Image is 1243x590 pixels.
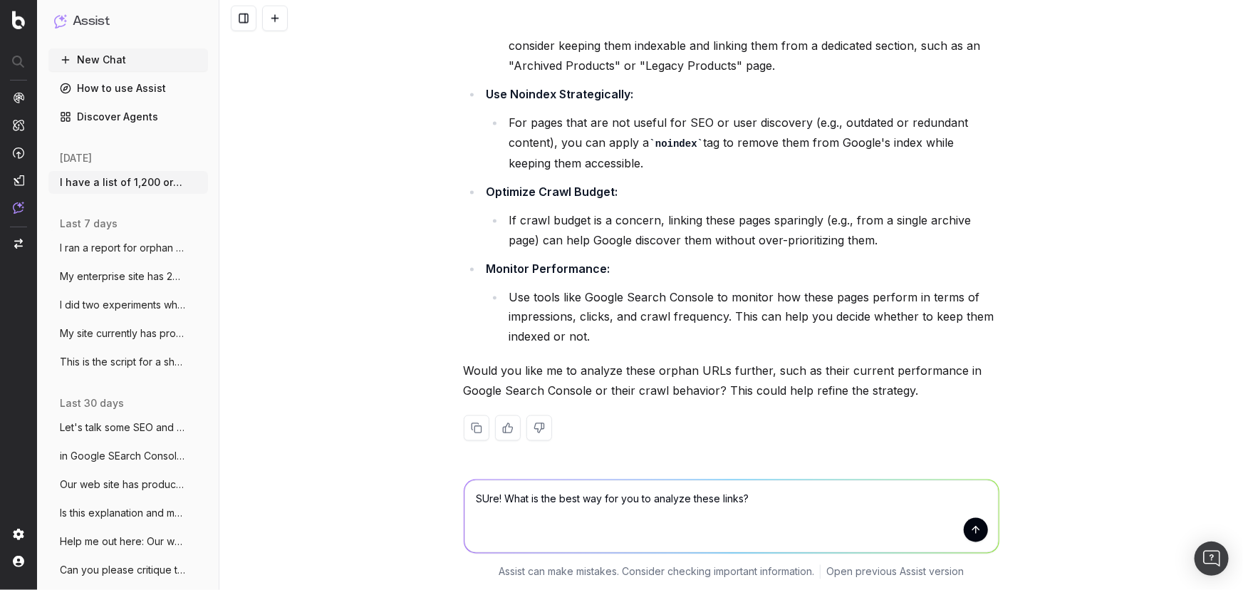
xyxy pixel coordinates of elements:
button: Let's talk some SEO and data analytics. [48,416,208,439]
button: I ran a report for orphan pages. It repo [48,237,208,259]
code: noindex [650,138,704,150]
img: Analytics [13,92,24,103]
h1: Assist [73,11,110,31]
strong: Monitor Performance: [487,262,610,276]
a: How to use Assist [48,77,208,100]
span: I ran a report for orphan pages. It repo [60,241,185,255]
span: last 30 days [60,396,124,410]
span: I have a list of 1,200 orphan URLs for p [60,175,185,190]
span: [DATE] [60,151,92,165]
img: Assist [13,202,24,214]
img: Botify logo [12,11,25,29]
img: My account [13,556,24,567]
li: For pages that are not useful for SEO or user discovery (e.g., outdated or redundant content), yo... [505,113,999,173]
div: Open Intercom Messenger [1195,542,1229,576]
button: Is this explanation and metaphor apt? "I [48,502,208,524]
button: My site currently has product pages, cat [48,322,208,345]
button: My enterprise site has 22,000 product pa [48,265,208,288]
button: New Chat [48,48,208,71]
img: Intelligence [13,119,24,131]
span: My enterprise site has 22,000 product pa [60,269,185,284]
p: Would you like me to analyze these orphan URLs further, such as their current performance in Goog... [464,361,999,401]
span: This is the script for a short video I a [60,355,185,369]
button: I did two experiments wherein I I de-dup [48,294,208,316]
button: in Google SEarch Console, the "Performan [48,445,208,467]
span: My site currently has product pages, cat [60,326,185,341]
strong: Use Noindex Strategically: [487,87,634,101]
li: If crawl budget is a concern, linking these pages sparingly (e.g., from a single archive page) ca... [505,210,999,250]
button: I have a list of 1,200 orphan URLs for p [48,171,208,194]
img: Studio [13,175,24,186]
span: last 7 days [60,217,118,231]
p: Assist can make mistakes. Consider checking important information. [499,564,814,579]
textarea: SUre! What is the best way for you to analyze these links [464,480,999,552]
button: Assist [54,11,202,31]
img: Assist [54,14,67,28]
button: This is the script for a short video I a [48,351,208,373]
li: Use tools like Google Search Console to monitor how these pages perform in terms of impressions, ... [505,287,999,347]
span: I did two experiments wherein I I de-dup [60,298,185,312]
button: Help me out here: Our website does not a [48,530,208,553]
a: Open previous Assist version [826,564,964,579]
span: Is this explanation and metaphor apt? "I [60,506,185,520]
img: Activation [13,147,24,159]
img: Setting [13,529,24,540]
span: Our web site has products and related "L [60,477,185,492]
span: Can you please critique this summary of [60,563,185,577]
span: Let's talk some SEO and data analytics. [60,420,185,435]
li: If these pages are genuinely useful to users (e.g., product specs that are still referenced), con... [505,16,999,76]
button: Our web site has products and related "L [48,473,208,496]
a: Discover Agents [48,105,208,128]
button: Can you please critique this summary of [48,559,208,581]
span: Help me out here: Our website does not a [60,534,185,549]
img: Switch project [14,239,23,249]
strong: Optimize Crawl Budget: [487,185,618,199]
span: in Google SEarch Console, the "Performan [60,449,185,463]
